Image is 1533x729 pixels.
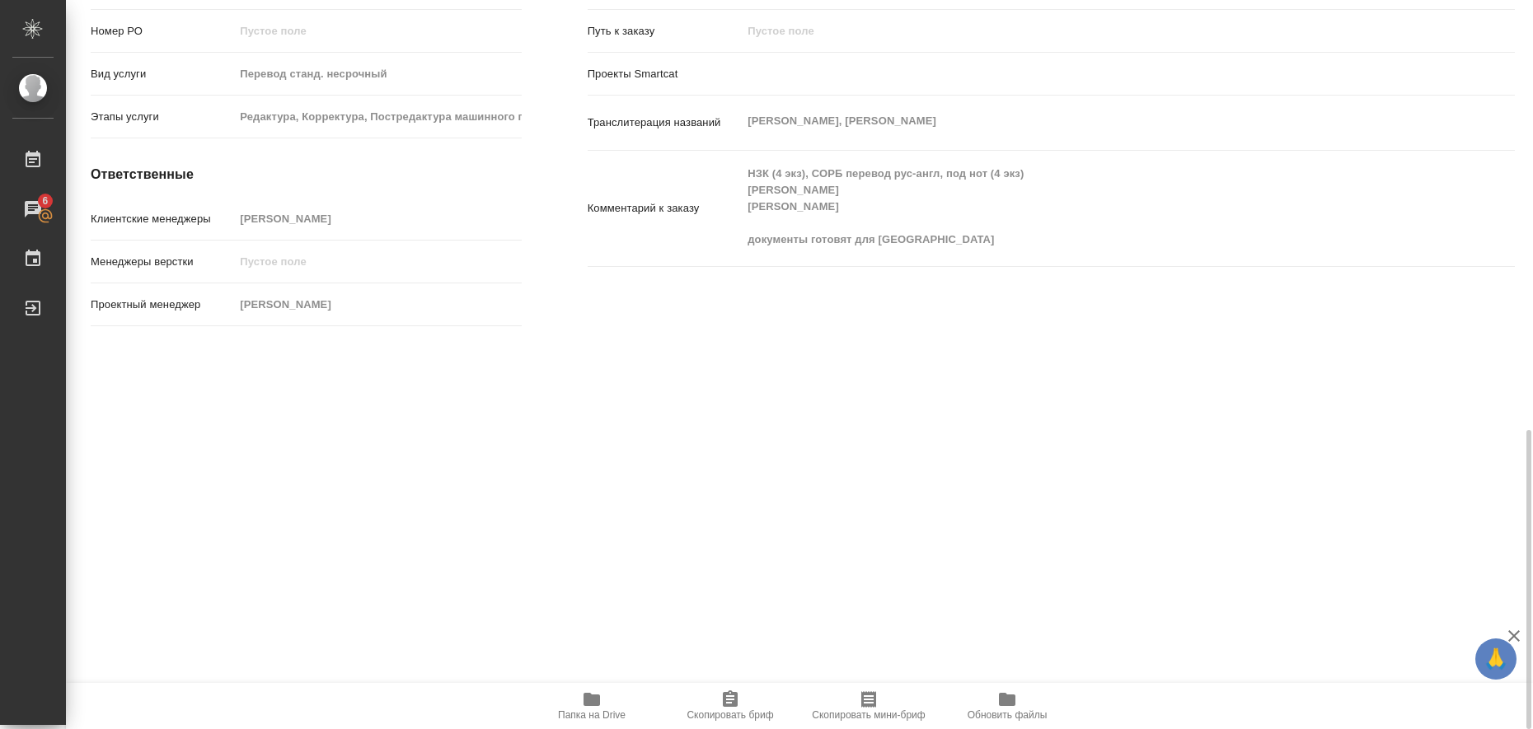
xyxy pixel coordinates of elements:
p: Менеджеры верстки [91,254,234,270]
p: Номер РО [91,23,234,40]
input: Пустое поле [234,207,521,231]
input: Пустое поле [234,19,521,43]
input: Пустое поле [234,105,521,129]
h4: Ответственные [91,165,522,185]
button: Скопировать мини-бриф [799,683,938,729]
span: Папка на Drive [558,709,626,721]
p: Вид услуги [91,66,234,82]
p: Транслитерация названий [588,114,743,131]
p: Этапы услуги [91,109,234,125]
input: Пустое поле [234,62,521,86]
p: Клиентские менеджеры [91,211,234,227]
p: Комментарий к заказу [588,200,743,217]
span: Обновить файлы [968,709,1048,721]
span: Скопировать мини-бриф [812,709,925,721]
input: Пустое поле [234,292,521,316]
span: Скопировать бриф [687,709,773,721]
button: Обновить файлы [938,683,1076,729]
button: 🙏 [1475,638,1517,680]
textarea: НЗК (4 экз), СОРБ перевод рус-англ, под нот (4 экз) [PERSON_NAME] [PERSON_NAME] документы готовят... [742,160,1437,254]
button: Папка на Drive [523,683,661,729]
span: 🙏 [1482,642,1510,676]
span: 6 [32,193,58,209]
input: Пустое поле [234,250,521,273]
p: Проектный менеджер [91,297,234,313]
p: Проекты Smartcat [588,66,743,82]
button: Скопировать бриф [661,683,799,729]
a: 6 [4,189,62,230]
p: Путь к заказу [588,23,743,40]
textarea: [PERSON_NAME], [PERSON_NAME] [742,107,1437,135]
input: Пустое поле [742,19,1437,43]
